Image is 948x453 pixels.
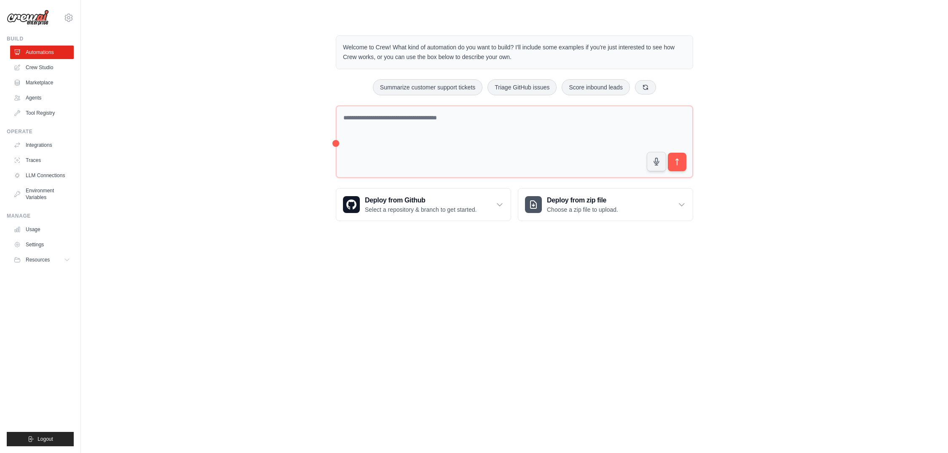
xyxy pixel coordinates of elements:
[10,184,74,204] a: Environment Variables
[26,256,50,263] span: Resources
[10,169,74,182] a: LLM Connections
[10,106,74,120] a: Tool Registry
[365,205,477,214] p: Select a repository & branch to get started.
[343,43,686,62] p: Welcome to Crew! What kind of automation do you want to build? I'll include some examples if you'...
[562,79,630,95] button: Score inbound leads
[10,154,74,167] a: Traces
[7,35,74,42] div: Build
[487,79,557,95] button: Triage GitHub issues
[10,223,74,236] a: Usage
[7,10,49,26] img: Logo
[10,253,74,267] button: Resources
[547,205,618,214] p: Choose a zip file to upload.
[10,46,74,59] a: Automations
[37,436,53,442] span: Logout
[373,79,482,95] button: Summarize customer support tickets
[365,195,477,205] h3: Deploy from Github
[547,195,618,205] h3: Deploy from zip file
[7,432,74,446] button: Logout
[10,61,74,74] a: Crew Studio
[10,76,74,89] a: Marketplace
[10,238,74,251] a: Settings
[7,128,74,135] div: Operate
[10,138,74,152] a: Integrations
[7,213,74,219] div: Manage
[10,91,74,105] a: Agents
